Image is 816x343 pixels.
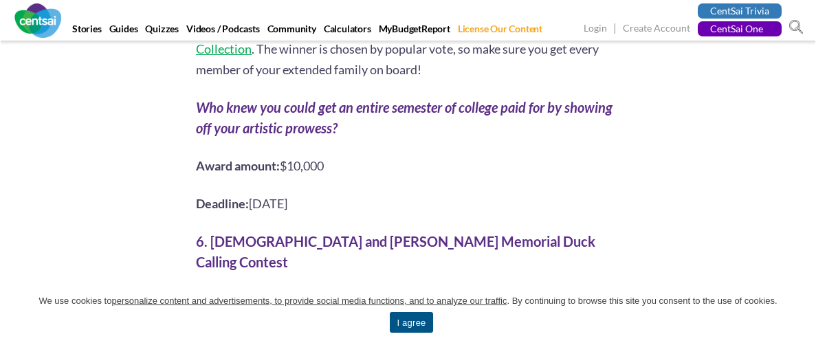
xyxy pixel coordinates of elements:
[698,3,782,19] a: CentSai Trivia
[196,99,613,136] i: Who knew you could get an entire semester of college paid for by showing off your artistic prowess?
[609,21,621,36] span: |
[376,23,453,41] a: MyBudgetReport
[142,23,181,41] a: Quizzes
[249,196,287,211] span: [DATE]
[196,158,280,173] b: Award amount:
[111,296,507,306] u: personalize content and advertisements, to provide social media functions, and to analyze our tra...
[698,21,782,36] a: CentSai One
[69,23,104,41] a: Stories
[792,307,806,320] a: I agree
[196,233,595,270] b: 6. [DEMOGRAPHIC_DATA] and [PERSON_NAME] Memorial Duck Calling Contest
[38,294,777,308] span: We use cookies to . By continuing to browse this site you consent to the use of cookies.
[390,312,432,333] a: I agree
[321,23,374,41] a: Calculators
[14,3,61,38] img: CentSai
[196,196,249,211] b: Deadline:
[584,22,607,36] a: Login
[184,23,263,41] a: Videos / Podcasts
[107,23,141,41] a: Guides
[623,22,690,36] a: Create Account
[280,158,324,173] span: $10,000
[455,23,545,41] a: License Our Content
[265,23,319,41] a: Community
